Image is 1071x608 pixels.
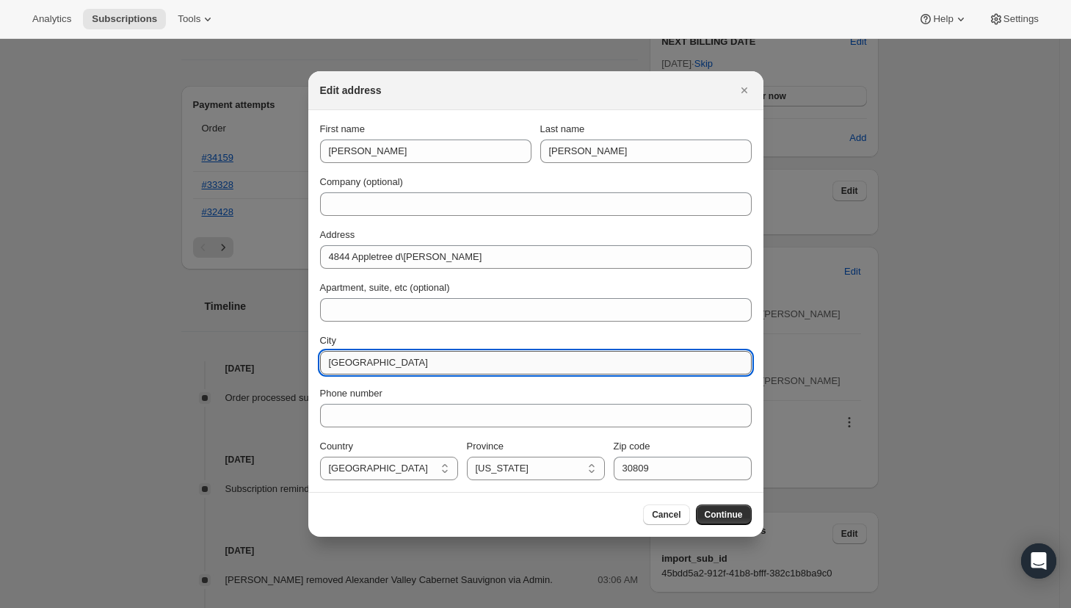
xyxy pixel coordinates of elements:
span: Country [320,441,354,452]
button: Tools [169,9,224,29]
button: Analytics [23,9,80,29]
div: Open Intercom Messenger [1021,543,1056,579]
button: Help [910,9,976,29]
span: Settings [1003,13,1039,25]
span: Zip code [614,441,650,452]
span: First name [320,123,365,134]
span: Address [320,229,355,240]
span: Cancel [652,509,680,521]
span: Tools [178,13,200,25]
span: Continue [705,509,743,521]
span: Help [933,13,953,25]
button: Continue [696,504,752,525]
button: Cancel [643,504,689,525]
span: Last name [540,123,585,134]
span: Company (optional) [320,176,403,187]
button: Close [734,80,755,101]
span: Phone number [320,388,382,399]
span: Province [467,441,504,452]
span: Apartment, suite, etc (optional) [320,282,450,293]
button: Subscriptions [83,9,166,29]
button: Settings [980,9,1048,29]
h2: Edit address [320,83,382,98]
span: Subscriptions [92,13,157,25]
span: Analytics [32,13,71,25]
span: City [320,335,336,346]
